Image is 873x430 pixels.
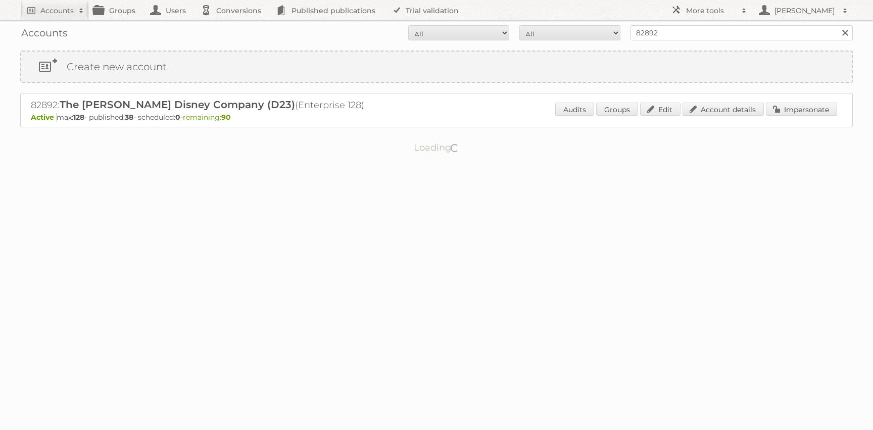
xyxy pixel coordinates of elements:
h2: More tools [686,6,737,16]
strong: 38 [125,113,133,122]
span: remaining: [183,113,231,122]
a: Impersonate [766,103,837,116]
a: Groups [596,103,638,116]
a: Create new account [21,52,852,82]
strong: 0 [175,113,180,122]
span: The [PERSON_NAME] Disney Company (D23) [60,99,295,111]
strong: 128 [73,113,84,122]
span: Active [31,113,57,122]
h2: Accounts [40,6,74,16]
h2: [PERSON_NAME] [772,6,838,16]
p: Loading [382,137,492,158]
a: Audits [555,103,594,116]
strong: 90 [221,113,231,122]
p: max: - published: - scheduled: - [31,113,842,122]
a: Account details [683,103,764,116]
h2: 82892: (Enterprise 128) [31,99,384,112]
a: Edit [640,103,681,116]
